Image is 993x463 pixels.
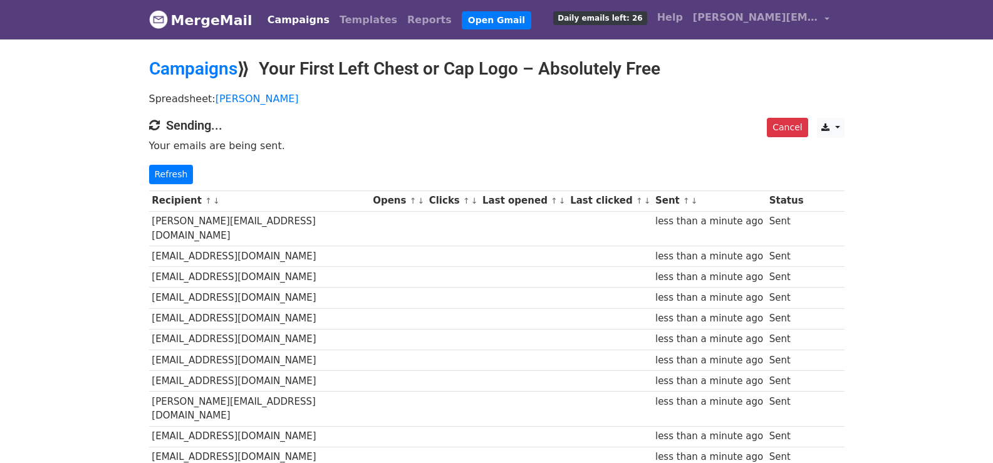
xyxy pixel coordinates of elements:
a: ↓ [213,196,220,205]
td: Sent [766,246,806,267]
a: Daily emails left: 26 [548,5,652,30]
a: ↑ [205,196,212,205]
td: Sent [766,267,806,288]
a: ↓ [559,196,566,205]
a: Reports [402,8,457,33]
a: Refresh [149,165,194,184]
td: [EMAIL_ADDRESS][DOMAIN_NAME] [149,426,370,447]
td: [EMAIL_ADDRESS][DOMAIN_NAME] [149,267,370,288]
div: less than a minute ago [655,353,763,368]
a: ↓ [417,196,424,205]
td: [EMAIL_ADDRESS][DOMAIN_NAME] [149,288,370,308]
th: Status [766,190,806,211]
a: ↓ [691,196,698,205]
a: MergeMail [149,7,252,33]
a: [PERSON_NAME][EMAIL_ADDRESS][DOMAIN_NAME] [688,5,834,34]
a: ↑ [636,196,643,205]
th: Opens [370,190,426,211]
h4: Sending... [149,118,845,133]
a: ↑ [683,196,690,205]
span: Daily emails left: 26 [553,11,647,25]
th: Clicks [426,190,479,211]
p: Your emails are being sent. [149,139,845,152]
h2: ⟫ Your First Left Chest or Cap Logo – Absolutely Free [149,58,845,80]
th: Recipient [149,190,370,211]
div: less than a minute ago [655,291,763,305]
td: [EMAIL_ADDRESS][DOMAIN_NAME] [149,350,370,370]
th: Last opened [479,190,567,211]
a: ↓ [471,196,478,205]
div: less than a minute ago [655,429,763,444]
td: Sent [766,308,806,329]
div: less than a minute ago [655,249,763,264]
p: Spreadsheet: [149,92,845,105]
div: less than a minute ago [655,214,763,229]
td: [EMAIL_ADDRESS][DOMAIN_NAME] [149,370,370,391]
td: Sent [766,211,806,246]
div: less than a minute ago [655,332,763,346]
td: Sent [766,329,806,350]
span: [PERSON_NAME][EMAIL_ADDRESS][DOMAIN_NAME] [693,10,818,25]
a: [PERSON_NAME] [216,93,299,105]
td: Sent [766,350,806,370]
div: less than a minute ago [655,395,763,409]
div: less than a minute ago [655,374,763,388]
td: [EMAIL_ADDRESS][DOMAIN_NAME] [149,308,370,329]
th: Sent [652,190,766,211]
div: less than a minute ago [655,270,763,284]
td: Sent [766,391,806,426]
td: [EMAIL_ADDRESS][DOMAIN_NAME] [149,329,370,350]
td: Sent [766,370,806,391]
a: ↑ [410,196,417,205]
a: ↑ [551,196,558,205]
td: [PERSON_NAME][EMAIL_ADDRESS][DOMAIN_NAME] [149,391,370,426]
a: Campaigns [263,8,335,33]
td: Sent [766,426,806,447]
td: Sent [766,288,806,308]
a: Help [652,5,688,30]
a: Open Gmail [462,11,531,29]
td: [EMAIL_ADDRESS][DOMAIN_NAME] [149,246,370,267]
img: MergeMail logo [149,10,168,29]
div: less than a minute ago [655,311,763,326]
th: Last clicked [567,190,652,211]
td: [PERSON_NAME][EMAIL_ADDRESS][DOMAIN_NAME] [149,211,370,246]
a: Campaigns [149,58,237,79]
a: Cancel [767,118,808,137]
a: ↓ [644,196,651,205]
a: Templates [335,8,402,33]
a: ↑ [463,196,470,205]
